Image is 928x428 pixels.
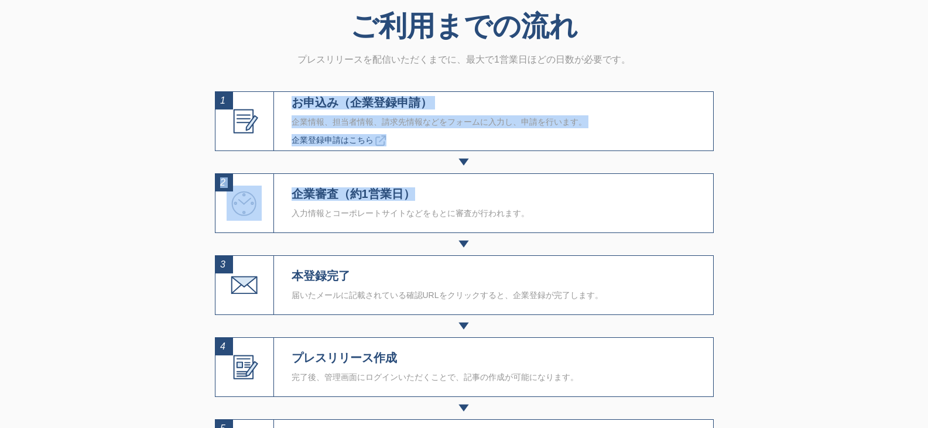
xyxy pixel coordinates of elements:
p: 届いたメールに記載されている確認URLをクリックすると、企業登録が完了します。 [292,289,603,302]
p: 企業情報、担当者情報、請求先情報などをフォームに入力し、申請を行います。 [292,115,587,128]
p: お申込み（企業登録申請） [292,96,587,109]
h4: 企業審査（約1営業日） [292,187,529,201]
h4: プレスリリース作成 [292,351,578,365]
h2: ご利用までの流れ [215,10,714,42]
span: 4 [220,341,225,352]
p: プレスリリースを配信いただくまでに、最大で1営業日ほどの日数が必要です。 [215,52,714,68]
p: 入力情報とコーポレートサイトなどをもとに審査が行われます。 [292,207,529,220]
p: 完了後、管理画面にログインいただくことで、記事の作成が可能になります。 [292,371,578,384]
a: 企業登録申請はこちら [292,135,387,145]
span: 2 [220,177,225,188]
h4: 本登録完了 [292,269,603,283]
span: 1 [220,95,225,106]
span: 企業登録申請はこちら [292,135,374,145]
span: 3 [220,259,225,270]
